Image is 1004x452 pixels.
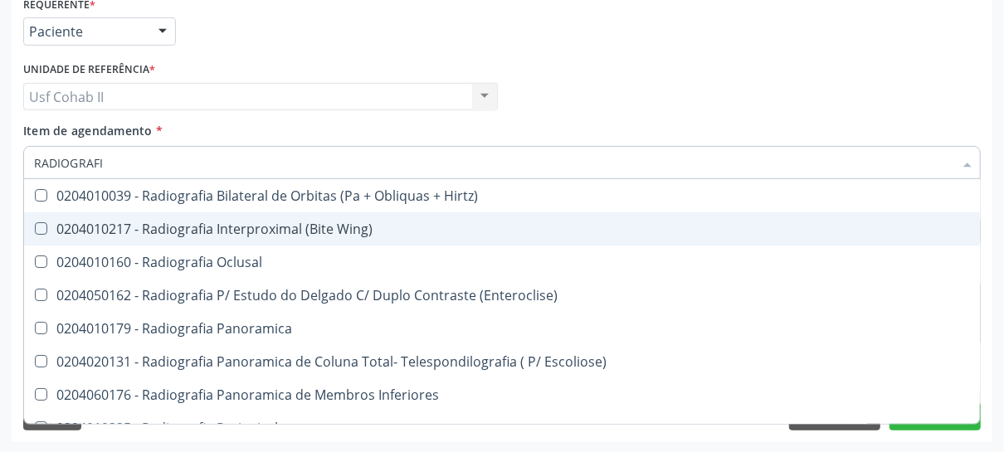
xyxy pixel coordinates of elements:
[34,189,970,202] div: 0204010039 - Radiografia Bilateral de Orbitas (Pa + Obliquas + Hirtz)
[29,23,142,40] span: Paciente
[34,322,970,335] div: 0204010179 - Radiografia Panoramica
[23,57,155,83] label: Unidade de referência
[23,123,153,139] span: Item de agendamento
[34,255,970,269] div: 0204010160 - Radiografia Oclusal
[34,355,970,368] div: 0204020131 - Radiografia Panoramica de Coluna Total- Telespondilografia ( P/ Escoliose)
[34,421,970,435] div: 0204010225 - Radiografia Periapical
[34,388,970,401] div: 0204060176 - Radiografia Panoramica de Membros Inferiores
[34,289,970,302] div: 0204050162 - Radiografia P/ Estudo do Delgado C/ Duplo Contraste (Enteroclise)
[34,222,970,236] div: 0204010217 - Radiografia Interproximal (Bite Wing)
[34,146,953,179] input: Buscar por procedimentos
